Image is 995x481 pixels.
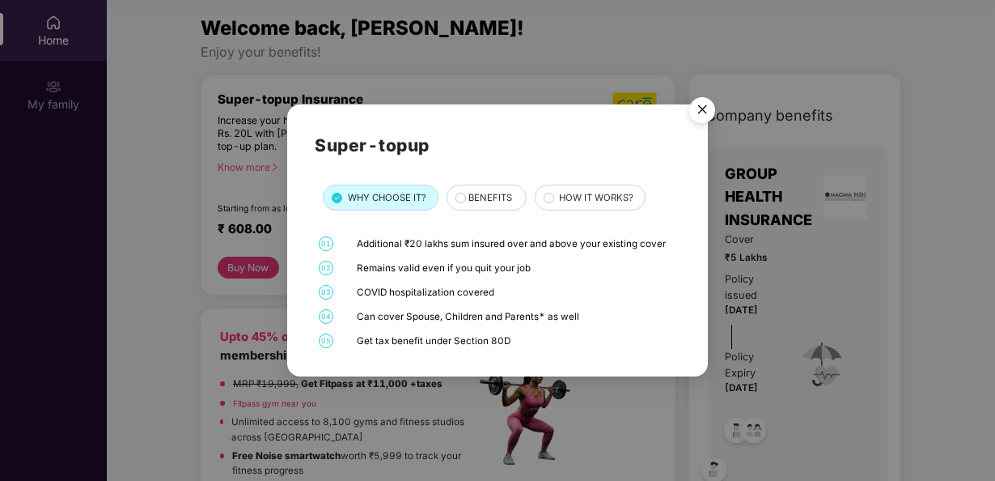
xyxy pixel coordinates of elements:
[319,310,333,325] span: 04
[315,133,680,160] h2: Super-topup
[357,237,676,252] div: Additional ₹20 lakhs sum insured over and above your existing cover
[348,191,426,206] span: WHY CHOOSE IT?
[357,286,676,300] div: COVID hospitalization covered
[680,89,723,133] button: Close
[357,334,676,349] div: Get tax benefit under Section 80D
[319,286,333,300] span: 03
[559,191,633,206] span: HOW IT WORKS?
[680,90,725,135] img: svg+xml;base64,PHN2ZyB4bWxucz0iaHR0cDovL3d3dy53My5vcmcvMjAwMC9zdmciIHdpZHRoPSI1NiIgaGVpZ2h0PSI1Ni...
[357,262,676,276] div: Remains valid even if you quit your job
[319,262,333,276] span: 02
[319,237,333,252] span: 01
[319,334,333,349] span: 05
[468,191,512,206] span: BENEFITS
[357,310,676,325] div: Can cover Spouse, Children and Parents* as well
